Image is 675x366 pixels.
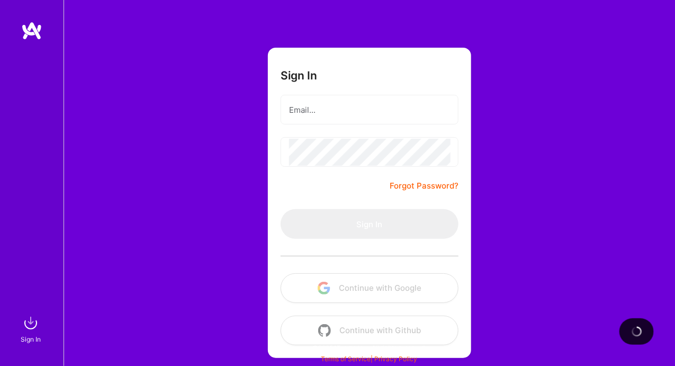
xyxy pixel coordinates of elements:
[281,316,458,345] button: Continue with Github
[318,282,330,294] img: icon
[22,313,41,345] a: sign inSign In
[289,96,450,123] input: Email...
[631,325,643,338] img: loading
[321,355,371,363] a: Terms of Service
[390,180,458,192] a: Forgot Password?
[281,209,458,239] button: Sign In
[281,69,317,82] h3: Sign In
[318,324,331,337] img: icon
[281,273,458,303] button: Continue with Google
[21,21,42,40] img: logo
[375,355,418,363] a: Privacy Policy
[20,313,41,334] img: sign in
[21,334,41,345] div: Sign In
[64,334,675,361] div: © 2025 ATeams Inc., All rights reserved.
[321,355,418,363] span: |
